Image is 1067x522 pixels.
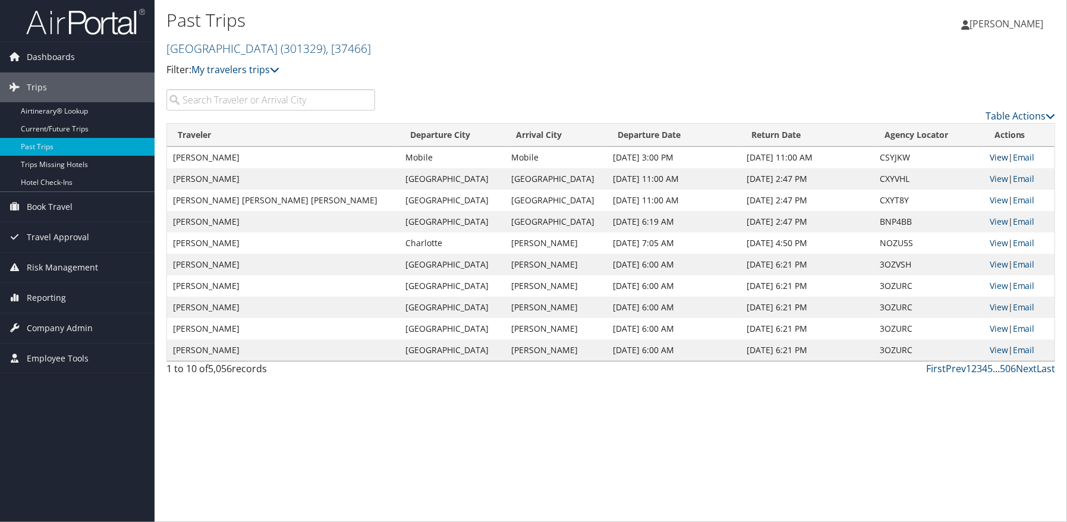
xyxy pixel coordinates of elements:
a: Email [1013,280,1035,291]
span: ( 301329 ) [281,40,326,56]
td: Charlotte [399,232,505,254]
td: [PERSON_NAME] [167,254,399,275]
th: Return Date: activate to sort column ascending [741,124,874,147]
th: Arrival City: activate to sort column ascending [505,124,608,147]
span: Dashboards [27,42,75,72]
a: View [990,237,1008,249]
a: Last [1037,362,1055,375]
a: Email [1013,259,1035,270]
span: Trips [27,73,47,102]
a: Email [1013,173,1035,184]
td: [PERSON_NAME] [505,339,608,361]
a: View [990,194,1008,206]
td: [GEOGRAPHIC_DATA] [399,297,505,318]
td: [PERSON_NAME] [505,297,608,318]
a: 3 [977,362,982,375]
p: Filter: [166,62,759,78]
td: CXYT8Y [874,190,984,211]
a: Email [1013,237,1035,249]
span: 5,056 [208,362,232,375]
span: [PERSON_NAME] [970,17,1043,30]
th: Actions [984,124,1055,147]
td: [DATE] 6:00 AM [608,297,741,318]
a: First [926,362,946,375]
a: Email [1013,344,1035,356]
a: 4 [982,362,987,375]
td: [DATE] 4:50 PM [741,232,874,254]
td: | [984,339,1055,361]
a: [GEOGRAPHIC_DATA] [166,40,371,56]
th: Traveler: activate to sort column ascending [167,124,399,147]
a: Email [1013,152,1035,163]
td: [PERSON_NAME] [PERSON_NAME] [PERSON_NAME] [167,190,399,211]
td: [PERSON_NAME] [167,339,399,361]
span: Reporting [27,283,66,313]
td: | [984,275,1055,297]
span: Company Admin [27,313,93,343]
td: [GEOGRAPHIC_DATA] [505,211,608,232]
span: , [ 37466 ] [326,40,371,56]
div: 1 to 10 of records [166,361,375,382]
td: [PERSON_NAME] [167,211,399,232]
img: airportal-logo.png [26,8,145,36]
td: 3OZURC [874,339,984,361]
td: Mobile [505,147,608,168]
td: Mobile [399,147,505,168]
td: NOZU5S [874,232,984,254]
a: My travelers trips [191,63,279,76]
input: Search Traveler or Arrival City [166,89,375,111]
td: [GEOGRAPHIC_DATA] [505,168,608,190]
a: Email [1013,194,1035,206]
td: [PERSON_NAME] [505,318,608,339]
span: Employee Tools [27,344,89,373]
td: [DATE] 6:00 AM [608,318,741,339]
a: Email [1013,216,1035,227]
td: [GEOGRAPHIC_DATA] [399,254,505,275]
a: Next [1016,362,1037,375]
td: | [984,190,1055,211]
a: Email [1013,301,1035,313]
td: | [984,254,1055,275]
a: Email [1013,323,1035,334]
td: [DATE] 7:05 AM [608,232,741,254]
a: Prev [946,362,966,375]
a: 1 [966,362,971,375]
a: View [990,152,1008,163]
td: [DATE] 6:21 PM [741,297,874,318]
a: 2 [971,362,977,375]
td: [DATE] 6:21 PM [741,275,874,297]
td: | [984,211,1055,232]
th: Departure City: activate to sort column ascending [399,124,505,147]
td: [PERSON_NAME] [505,254,608,275]
td: | [984,297,1055,318]
td: [DATE] 6:00 AM [608,275,741,297]
td: | [984,168,1055,190]
th: Agency Locator: activate to sort column ascending [874,124,984,147]
td: [GEOGRAPHIC_DATA] [399,190,505,211]
td: 3OZURC [874,318,984,339]
td: [PERSON_NAME] [167,297,399,318]
td: 3OZVSH [874,254,984,275]
a: View [990,173,1008,184]
a: [PERSON_NAME] [961,6,1055,42]
td: [DATE] 6:21 PM [741,318,874,339]
a: View [990,323,1008,334]
td: [PERSON_NAME] [167,147,399,168]
td: [PERSON_NAME] [167,318,399,339]
td: [GEOGRAPHIC_DATA] [399,275,505,297]
td: [GEOGRAPHIC_DATA] [399,168,505,190]
td: CXYVHL [874,168,984,190]
td: BNP4BB [874,211,984,232]
td: [DATE] 2:47 PM [741,211,874,232]
a: View [990,259,1008,270]
a: 5 [987,362,993,375]
td: [GEOGRAPHIC_DATA] [505,190,608,211]
td: | [984,147,1055,168]
a: View [990,344,1008,356]
td: 3OZURC [874,275,984,297]
td: 3OZURC [874,297,984,318]
td: [DATE] 3:00 PM [608,147,741,168]
td: [DATE] 6:21 PM [741,254,874,275]
th: Departure Date: activate to sort column ascending [608,124,741,147]
td: [PERSON_NAME] [505,275,608,297]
